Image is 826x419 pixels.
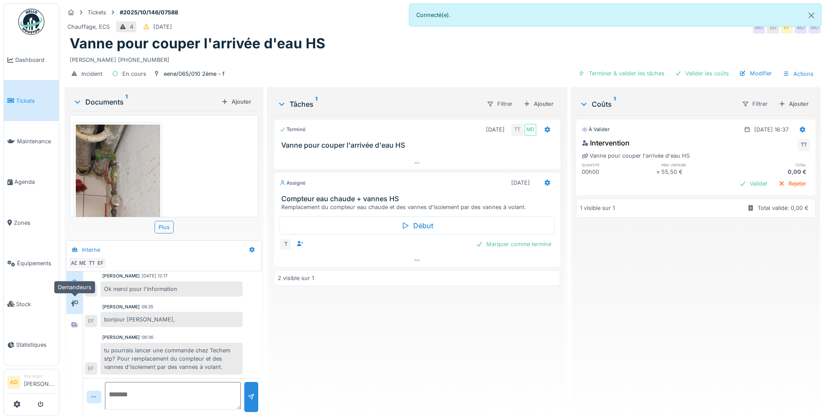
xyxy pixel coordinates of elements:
[775,178,810,189] div: Rejeter
[17,259,55,267] span: Équipements
[582,152,690,160] div: Vanne pour couper l'arrivée d'eau HS
[4,324,59,365] a: Statistiques
[77,257,89,269] div: MD
[795,21,807,34] div: MD
[661,162,735,168] h6: prix unitaire
[582,138,630,148] div: Intervention
[82,246,100,254] div: Interne
[116,8,182,17] strong: #2025/10/146/07588
[280,179,306,187] div: Assigné
[16,300,55,308] span: Stock
[736,68,775,79] div: Modifier
[781,21,793,34] div: EF
[582,126,610,133] div: À valider
[736,168,810,176] div: 0,00 €
[164,70,225,78] div: eene/065/010 2ème - f
[315,99,317,109] sup: 1
[125,97,128,107] sup: 1
[155,221,174,233] div: Plus
[736,178,771,189] div: Valider
[754,125,789,134] div: [DATE] 16:37
[14,178,55,186] span: Agenda
[736,162,810,168] h6: total
[767,21,779,34] div: SD
[17,137,55,145] span: Maintenance
[281,195,556,203] h3: Compteur eau chaude + vannes HS
[4,203,59,243] a: Zones
[486,125,505,134] div: [DATE]
[130,23,133,31] div: 4
[4,243,59,284] a: Équipements
[14,219,55,227] span: Zones
[85,362,97,375] div: EF
[4,162,59,202] a: Agenda
[779,68,817,80] div: Actions
[68,257,81,269] div: AD
[76,125,160,307] img: ow0kpzkwzavunvad84za6xetwzv7
[70,52,816,64] div: [PERSON_NAME] [PHONE_NUMBER]
[575,68,668,79] div: Terminer & valider les tâches
[753,21,765,34] div: MD
[73,97,218,107] div: Documents
[280,126,306,133] div: Terminé
[582,168,656,176] div: 00h00
[7,376,20,389] li: AD
[218,96,255,108] div: Ajouter
[15,56,55,64] span: Dashboard
[614,99,616,109] sup: 1
[281,141,556,149] h3: Vanne pour couper l'arrivée d'eau HS
[809,21,821,34] div: MD
[142,334,153,341] div: 09:36
[16,97,55,105] span: Tickets
[281,203,556,211] div: Remplacement du compteur eau chaude et des vannes d'isolement par des vannes à volant.
[142,273,168,279] div: [DATE] 12:17
[102,334,140,341] div: [PERSON_NAME]
[671,68,732,79] div: Valider les coûts
[85,315,97,327] div: EF
[511,124,523,136] div: TT
[798,139,810,151] div: TT
[580,99,735,109] div: Coûts
[4,284,59,324] a: Stock
[122,70,146,78] div: En cours
[738,98,772,110] div: Filtrer
[24,373,55,392] li: [PERSON_NAME]
[4,40,59,80] a: Dashboard
[511,179,530,187] div: [DATE]
[775,98,812,110] div: Ajouter
[88,8,106,17] div: Tickets
[661,168,735,176] div: 55,50 €
[142,304,153,310] div: 09:35
[24,373,55,379] div: Manager
[18,9,44,35] img: Badge_color-CXgf-gQk.svg
[580,204,615,212] div: 1 visible sur 1
[94,257,107,269] div: EF
[101,312,243,327] div: bonjour [PERSON_NAME],
[4,80,59,121] a: Tickets
[4,121,59,162] a: Maintenance
[278,274,314,282] div: 2 visible sur 1
[7,373,55,394] a: AD Manager[PERSON_NAME]
[101,281,243,297] div: Ok merci pour l'information
[520,98,557,110] div: Ajouter
[67,23,110,31] div: Chauffage, ECS
[802,4,821,27] button: Close
[101,343,243,375] div: tu pourrais lancer une commande chez Techem stp? Pour remplacement du compteur et des vannes d'is...
[70,35,325,52] h1: Vanne pour couper l'arrivée d'eau HS
[483,98,516,110] div: Filtrer
[277,99,479,109] div: Tâches
[280,216,555,235] div: Début
[524,124,536,136] div: MD
[409,3,822,27] div: Connecté(e).
[81,70,102,78] div: Incident
[54,281,95,294] div: Demandeurs
[16,341,55,349] span: Statistiques
[472,238,555,250] div: Marquer comme terminé
[102,273,140,279] div: [PERSON_NAME]
[758,204,809,212] div: Total validé: 0,00 €
[280,238,292,250] div: T
[582,162,656,168] h6: quantité
[153,23,172,31] div: [DATE]
[656,168,662,176] div: ×
[86,257,98,269] div: TT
